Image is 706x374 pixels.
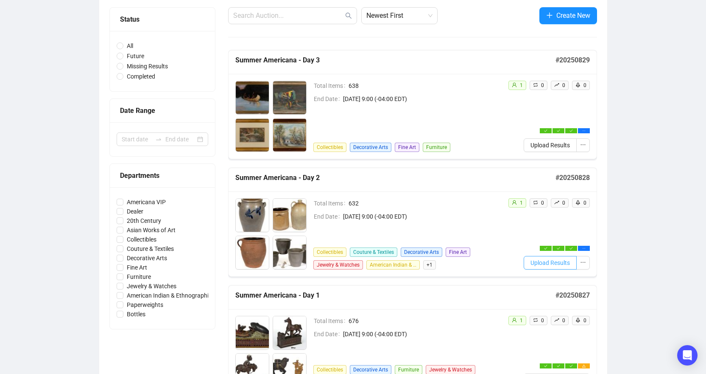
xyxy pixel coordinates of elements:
[273,236,306,269] img: 1004_1.jpg
[554,200,559,205] span: rise
[314,199,349,208] span: Total Items
[580,142,586,148] span: ellipsis
[556,10,590,21] span: Create New
[582,247,586,250] span: ellipsis
[349,199,501,208] span: 632
[123,235,160,244] span: Collectibles
[557,364,560,368] span: check
[235,290,555,301] h5: Summer Americana - Day 1
[228,50,597,159] a: Summer Americana - Day 3#20250829Total Items638End Date[DATE] 9:00 (-04:00 EDT)CollectiblesDecora...
[446,247,470,257] span: Fine Art
[236,118,269,152] img: 2003_1.jpg
[236,199,269,232] img: 1001_1.jpg
[677,345,698,366] div: Open Intercom Messenger
[569,364,573,368] span: check
[583,82,586,88] span: 0
[273,81,306,114] img: 2002_1.jpg
[123,300,167,309] span: Paperweights
[123,41,137,51] span: All
[343,94,501,104] span: [DATE] 9:00 (-04:00 EDT)
[520,82,523,88] span: 1
[313,247,346,257] span: Collectibles
[583,318,586,323] span: 0
[582,364,586,368] span: warning
[524,256,577,270] button: Upload Results
[562,82,565,88] span: 0
[512,318,517,323] span: user
[345,12,352,19] span: search
[313,260,363,270] span: Jewelry & Watches
[557,129,560,132] span: check
[533,200,538,205] span: retweet
[366,260,420,270] span: American Indian & Ethnographic
[546,12,553,19] span: plus
[541,200,544,206] span: 0
[349,316,501,326] span: 676
[123,62,171,71] span: Missing Results
[123,207,147,216] span: Dealer
[555,290,590,301] h5: # 20250827
[555,173,590,183] h5: # 20250828
[120,105,205,116] div: Date Range
[350,143,391,152] span: Decorative Arts
[123,281,180,291] span: Jewelry & Watches
[123,244,177,253] span: Couture & Textiles
[123,216,165,225] span: 20th Century
[524,138,577,152] button: Upload Results
[544,247,547,250] span: check
[530,141,570,150] span: Upload Results
[580,259,586,265] span: ellipsis
[236,316,269,349] img: 1_1.jpg
[123,263,151,272] span: Fine Art
[123,197,169,207] span: Americana VIP
[582,129,586,132] span: ellipsis
[349,81,501,90] span: 638
[120,170,205,181] div: Departments
[366,8,433,24] span: Newest First
[401,247,442,257] span: Decorative Arts
[123,309,149,319] span: Bottles
[120,14,205,25] div: Status
[583,200,586,206] span: 0
[539,7,597,24] button: Create New
[575,200,580,205] span: rocket
[554,318,559,323] span: rise
[123,72,159,81] span: Completed
[533,82,538,87] span: retweet
[235,55,555,65] h5: Summer Americana - Day 3
[520,318,523,323] span: 1
[575,318,580,323] span: rocket
[530,258,570,267] span: Upload Results
[273,199,306,232] img: 1002_1.jpg
[512,82,517,87] span: user
[512,200,517,205] span: user
[423,143,450,152] span: Furniture
[314,94,343,104] span: End Date
[165,135,195,144] input: End date
[562,200,565,206] span: 0
[557,247,560,250] span: check
[569,247,573,250] span: check
[314,329,343,339] span: End Date
[343,212,501,221] span: [DATE] 9:00 (-04:00 EDT)
[236,81,269,114] img: 2001_1.jpg
[233,11,343,21] input: Search Auction...
[313,143,346,152] span: Collectibles
[544,364,547,368] span: check
[541,82,544,88] span: 0
[350,247,397,257] span: Couture & Textiles
[228,168,597,277] a: Summer Americana - Day 2#20250828Total Items632End Date[DATE] 9:00 (-04:00 EDT)CollectiblesCoutur...
[575,82,580,87] span: rocket
[236,236,269,269] img: 1003_1.jpg
[155,136,162,143] span: swap-right
[273,118,306,152] img: 2004_1.jpg
[123,51,148,61] span: Future
[123,272,154,281] span: Furniture
[235,173,555,183] h5: Summer Americana - Day 2
[554,82,559,87] span: rise
[314,316,349,326] span: Total Items
[395,143,419,152] span: Fine Art
[314,81,349,90] span: Total Items
[122,135,152,144] input: Start date
[314,212,343,221] span: End Date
